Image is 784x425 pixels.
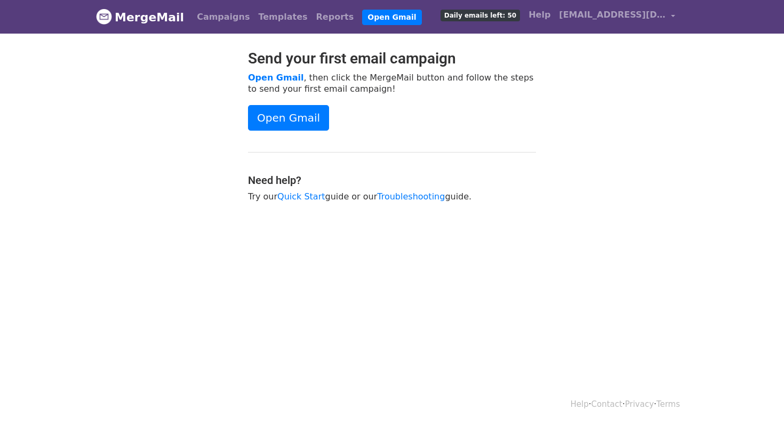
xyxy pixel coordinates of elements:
[524,4,555,26] a: Help
[277,191,325,202] a: Quick Start
[657,399,680,409] a: Terms
[441,10,520,21] span: Daily emails left: 50
[436,4,524,26] a: Daily emails left: 50
[248,191,536,202] p: Try our guide or our guide.
[254,6,311,28] a: Templates
[559,9,666,21] span: [EMAIL_ADDRESS][DOMAIN_NAME]
[625,399,654,409] a: Privacy
[591,399,622,409] a: Contact
[571,399,589,409] a: Help
[248,73,303,83] a: Open Gmail
[362,10,421,25] a: Open Gmail
[248,105,329,131] a: Open Gmail
[248,50,536,68] h2: Send your first email campaign
[96,9,112,25] img: MergeMail logo
[248,174,536,187] h4: Need help?
[96,6,184,28] a: MergeMail
[193,6,254,28] a: Campaigns
[555,4,679,29] a: [EMAIL_ADDRESS][DOMAIN_NAME]
[377,191,445,202] a: Troubleshooting
[312,6,358,28] a: Reports
[248,72,536,94] p: , then click the MergeMail button and follow the steps to send your first email campaign!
